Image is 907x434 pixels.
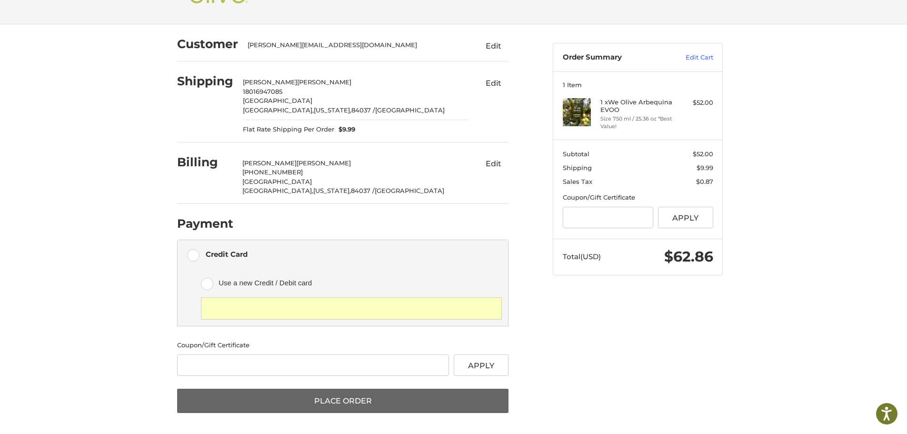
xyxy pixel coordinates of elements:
[243,78,297,86] span: [PERSON_NAME]
[297,78,351,86] span: [PERSON_NAME]
[563,164,592,172] span: Shipping
[658,207,713,228] button: Apply
[478,75,508,91] button: Edit
[375,106,445,114] span: [GEOGRAPHIC_DATA]
[563,178,592,185] span: Sales Tax
[563,207,654,228] input: Gift Certificate or Coupon Code
[600,98,673,114] h4: 1 x We Olive Arbequina EVOO
[297,159,351,167] span: [PERSON_NAME]
[242,168,303,176] span: [PHONE_NUMBER]
[563,81,713,89] h3: 1 Item
[177,37,238,51] h2: Customer
[351,187,375,194] span: 84037 /
[219,275,488,291] span: Use a new Credit / Debit card
[242,178,312,185] span: [GEOGRAPHIC_DATA]
[177,389,508,414] button: Place Order
[334,125,356,134] span: $9.99
[110,12,121,24] button: Open LiveChat chat widget
[563,252,601,261] span: Total (USD)
[13,14,108,22] p: We're away right now. Please check back later!
[248,40,460,50] div: [PERSON_NAME][EMAIL_ADDRESS][DOMAIN_NAME]
[696,178,713,185] span: $0.87
[676,98,713,108] div: $52.00
[563,193,713,202] div: Coupon/Gift Certificate
[243,125,334,134] span: Flat Rate Shipping Per Order
[313,187,351,194] span: [US_STATE],
[242,159,297,167] span: [PERSON_NAME]
[478,38,508,53] button: Edit
[478,156,508,172] button: Edit
[693,150,713,158] span: $52.00
[206,246,248,262] div: Credit Card
[664,248,713,265] span: $62.86
[563,150,589,158] span: Subtotal
[208,304,495,313] iframe: Secure card payment input frame
[697,164,713,172] span: $9.99
[243,97,312,104] span: [GEOGRAPHIC_DATA]
[243,88,282,95] span: 18016947085
[351,106,375,114] span: 84037 /
[177,155,233,170] h2: Billing
[243,106,314,114] span: [GEOGRAPHIC_DATA],
[563,53,665,62] h3: Order Summary
[242,187,313,194] span: [GEOGRAPHIC_DATA],
[375,187,444,194] span: [GEOGRAPHIC_DATA]
[177,216,233,231] h2: Payment
[177,74,233,89] h2: Shipping
[314,106,351,114] span: [US_STATE],
[454,354,509,376] button: Apply
[600,115,673,131] li: Size 750 ml / 25.36 oz *Best Value!
[177,354,449,376] input: Gift Certificate or Coupon Code
[177,341,508,350] div: Coupon/Gift Certificate
[665,53,713,62] a: Edit Cart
